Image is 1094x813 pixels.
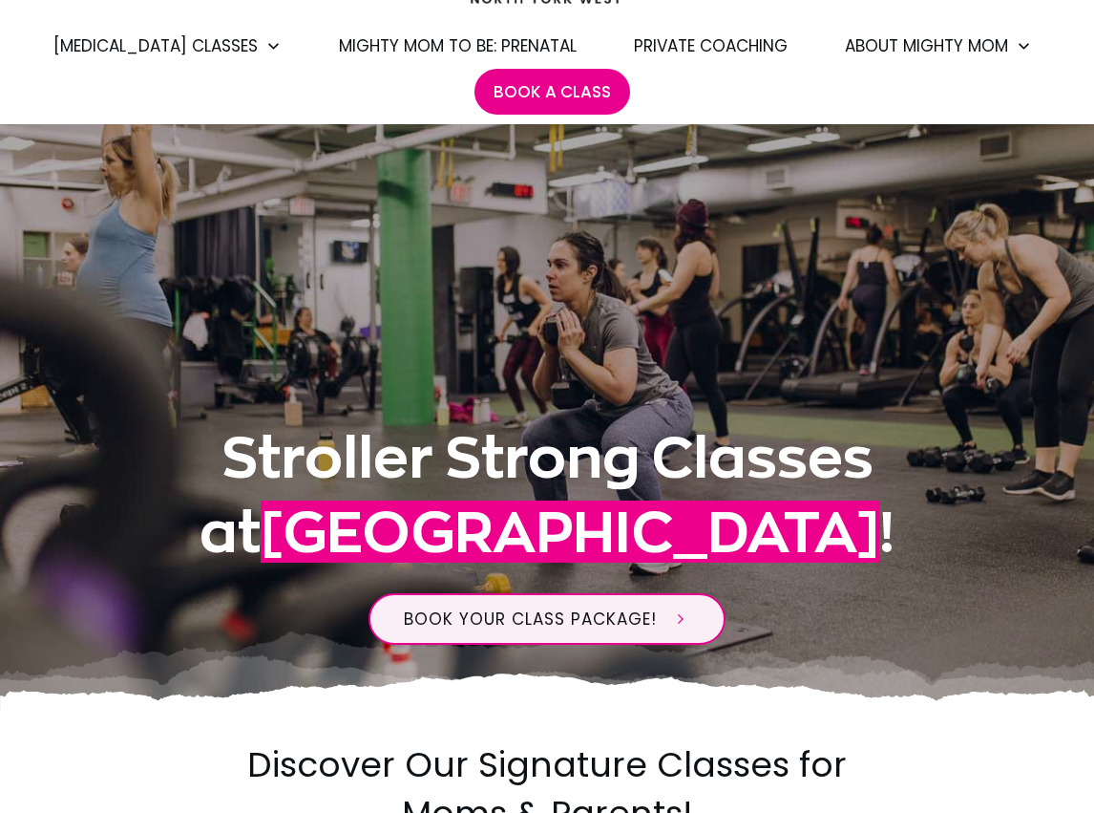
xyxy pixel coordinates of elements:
a: About Mighty Mom [845,30,1032,62]
span: About Mighty Mom [845,30,1008,62]
h1: Stroller Strong Classes at ! [116,420,978,592]
span: [MEDICAL_DATA] Classes [53,30,258,62]
a: Book A Class [494,75,611,108]
span: [GEOGRAPHIC_DATA] [261,501,879,563]
a: Mighty Mom to Be: Prenatal [339,30,577,62]
a: [MEDICAL_DATA] Classes [53,30,282,62]
a: Private Coaching [634,30,788,62]
span: BOOK YOUR CLASS PACKAGE! [404,608,657,631]
a: BOOK YOUR CLASS PACKAGE! [368,593,726,645]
